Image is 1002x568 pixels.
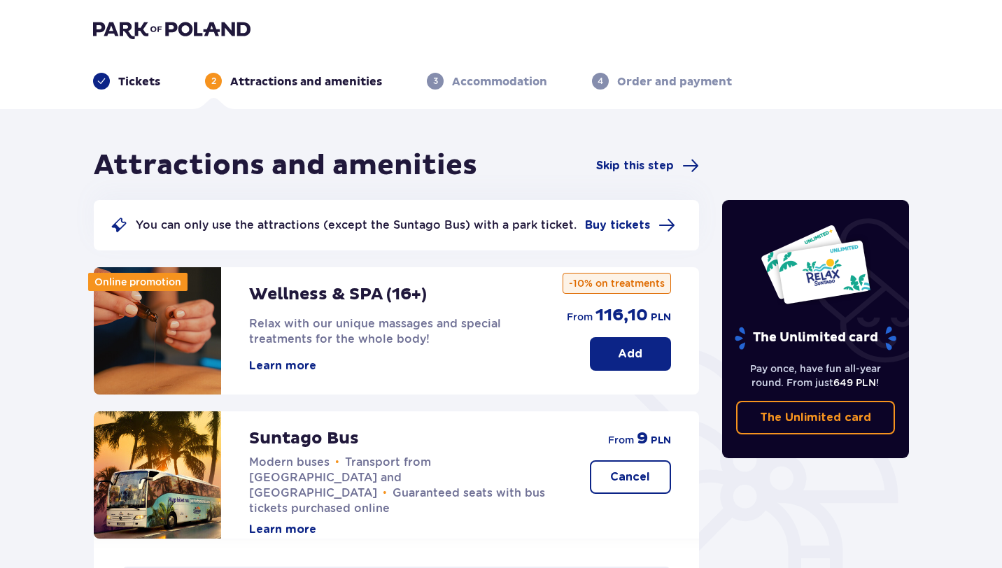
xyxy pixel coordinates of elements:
span: PLN [651,311,671,325]
span: Transport from [GEOGRAPHIC_DATA] and [GEOGRAPHIC_DATA] [249,455,431,499]
button: Learn more [249,358,316,374]
p: Tickets [118,74,160,90]
p: Pay once, have fun all-year round. From just ! [736,362,896,390]
p: 2 [211,75,216,87]
p: Order and payment [617,74,732,90]
button: Learn more [249,522,316,537]
a: The Unlimited card [736,401,896,434]
div: 3Accommodation [427,73,547,90]
img: Two entry cards to Suntago with the word 'UNLIMITED RELAX', featuring a white background with tro... [760,224,871,305]
p: The Unlimited card [760,410,871,425]
a: Skip this step [596,157,699,174]
span: • [335,455,339,469]
div: Online promotion [88,273,188,291]
p: Add [618,346,642,362]
a: Buy tickets [585,217,675,234]
span: from [608,433,634,447]
button: Add [590,337,671,371]
span: from [567,310,593,324]
h1: Attractions and amenities [94,148,477,183]
p: Accommodation [452,74,547,90]
span: 649 PLN [833,377,876,388]
p: 3 [433,75,438,87]
span: Guaranteed seats with bus tickets purchased online [249,486,545,515]
img: Park of Poland logo [93,20,250,39]
span: Buy tickets [585,218,650,233]
p: -10% on treatments [563,273,671,294]
p: Wellness & SPA (16+) [249,284,427,305]
div: Tickets [93,73,160,90]
span: Modern buses [249,455,330,469]
span: • [383,486,387,500]
p: Suntago Bus [249,428,359,449]
span: Relax with our unique massages and special treatments for the whole body! [249,317,501,346]
span: 116,10 [595,305,648,326]
p: Attractions and amenities [230,74,382,90]
p: Cancel [610,469,650,485]
div: 2Attractions and amenities [205,73,382,90]
button: Cancel [590,460,671,494]
p: 4 [598,75,603,87]
p: You can only use the attractions (except the Suntago Bus) with a park ticket. [136,218,577,233]
span: Skip this step [596,158,674,173]
div: 4Order and payment [592,73,732,90]
span: 9 [637,428,648,449]
img: attraction [94,267,221,395]
p: The Unlimited card [733,326,898,350]
img: attraction [94,411,221,539]
span: PLN [651,434,671,448]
